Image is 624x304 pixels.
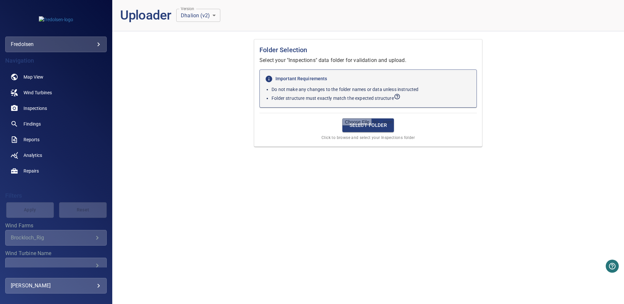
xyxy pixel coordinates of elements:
span: Wind Turbines [23,89,52,96]
label: Wind Turbine Name [5,251,107,256]
span: Map View [23,74,43,80]
a: windturbines noActive [5,85,107,100]
a: inspections noActive [5,100,107,116]
h1: Folder Selection [259,45,477,55]
a: repairs noActive [5,163,107,179]
p: Do not make any changes to the folder names or data unless instructed [272,86,471,93]
a: findings noActive [5,116,107,132]
span: Inspections [23,105,47,112]
span: Analytics [23,152,42,159]
div: fredolsen [5,37,107,52]
img: fredolsen-logo [39,16,73,23]
p: Select your "Inspections" data folder for validation and upload. [259,56,477,64]
a: map noActive [5,69,107,85]
span: Reports [23,136,39,143]
div: [PERSON_NAME] [11,281,101,291]
span: Folder structure must exactly match the expected structure [272,96,400,101]
div: fredolsen [11,39,101,50]
span: Click to browse and select your Inspections folder [321,135,415,141]
div: Brockloch_Rig [11,235,93,241]
h4: Filters [5,192,107,199]
h6: Important Requirements [265,75,471,83]
h1: Uploader [120,8,171,23]
a: reports noActive [5,132,107,147]
span: Repairs [23,168,39,174]
div: Wind Turbine Name [5,258,107,273]
h4: Navigation [5,57,107,64]
div: Wind Farms [5,230,107,246]
label: Wind Farms [5,223,107,228]
span: Findings [23,121,41,127]
a: analytics noActive [5,147,107,163]
div: Dhalion (v2) [176,9,220,22]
